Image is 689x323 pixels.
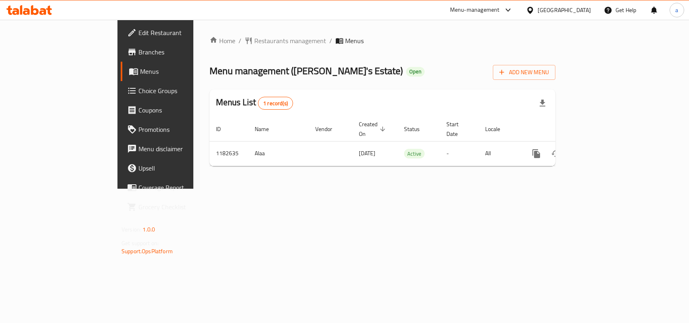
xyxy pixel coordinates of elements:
[138,125,226,134] span: Promotions
[209,36,555,46] nav: breadcrumb
[254,36,326,46] span: Restaurants management
[406,68,425,75] span: Open
[248,141,309,166] td: Alaa
[138,28,226,38] span: Edit Restaurant
[255,124,279,134] span: Name
[546,144,565,163] button: Change Status
[675,6,678,15] span: a
[493,65,555,80] button: Add New Menu
[404,124,430,134] span: Status
[527,144,546,163] button: more
[121,62,232,81] a: Menus
[121,139,232,158] a: Menu disclaimer
[329,36,332,46] li: /
[142,224,155,235] span: 1.0.0
[479,141,520,166] td: All
[209,117,611,166] table: enhanced table
[121,224,141,235] span: Version:
[315,124,343,134] span: Vendor
[446,119,469,139] span: Start Date
[216,124,231,134] span: ID
[138,144,226,154] span: Menu disclaimer
[121,238,159,248] span: Get support on:
[404,149,425,158] span: Active
[499,67,549,77] span: Add New Menu
[520,117,611,142] th: Actions
[440,141,479,166] td: -
[121,120,232,139] a: Promotions
[138,183,226,192] span: Coverage Report
[121,23,232,42] a: Edit Restaurant
[533,94,552,113] div: Export file
[121,81,232,100] a: Choice Groups
[121,178,232,197] a: Coverage Report
[345,36,364,46] span: Menus
[538,6,591,15] div: [GEOGRAPHIC_DATA]
[121,197,232,217] a: Grocery Checklist
[239,36,241,46] li: /
[121,158,232,178] a: Upsell
[359,119,388,139] span: Created On
[138,163,226,173] span: Upsell
[209,62,403,80] span: Menu management ( [PERSON_NAME]'s Estate )
[450,5,500,15] div: Menu-management
[216,96,293,110] h2: Menus List
[258,100,293,107] span: 1 record(s)
[258,97,293,110] div: Total records count
[406,67,425,77] div: Open
[140,67,226,76] span: Menus
[121,100,232,120] a: Coupons
[138,202,226,212] span: Grocery Checklist
[138,86,226,96] span: Choice Groups
[485,124,511,134] span: Locale
[121,42,232,62] a: Branches
[121,246,173,256] a: Support.OpsPlatform
[359,148,375,158] span: [DATE]
[138,105,226,115] span: Coupons
[245,36,326,46] a: Restaurants management
[138,47,226,57] span: Branches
